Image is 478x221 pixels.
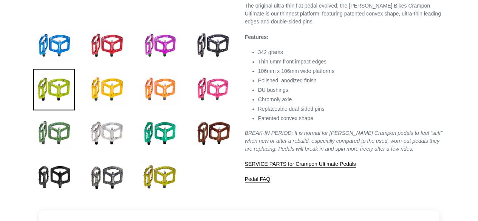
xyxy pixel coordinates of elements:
p: The original ultra-thin flat pedal evolved, the [PERSON_NAME] Bikes Crampon Ultimate is our thinn... [245,2,445,26]
li: Polished, anodized finish [258,77,445,85]
img: Load image into Gallery viewer, Crampon Ultimate Pedals [139,113,181,154]
span: Patented convex shape [258,115,313,121]
img: Load image into Gallery viewer, Crampon Ultimate Pedals [192,25,234,66]
li: Replaceable dual-sided pins [258,105,445,113]
li: Chromoly axle [258,96,445,104]
li: Thin 6mm front impact edges [258,58,445,66]
em: BREAK-IN PERIOD: It is normal for [PERSON_NAME] Crampon pedals to feel “stiff” when new or after ... [245,130,442,152]
li: 342 grams [258,48,445,56]
img: Load image into Gallery viewer, Crampon Ultimate Pedals [139,69,181,110]
img: Load image into Gallery viewer, Crampon Ultimate Pedals [33,25,75,66]
a: Pedal FAQ [245,176,271,183]
img: Load image into Gallery viewer, Crampon Ultimate Pedals [192,69,234,110]
strong: Features: [245,34,269,40]
li: DU bushings [258,86,445,94]
span: SERVICE PARTS for Crampon Ultimate Pedals [245,161,356,167]
img: Load image into Gallery viewer, Crampon Ultimate Pedals [86,25,128,66]
img: Load image into Gallery viewer, Crampon Ultimate Pedals [33,156,75,198]
img: Load image into Gallery viewer, Crampon Ultimate Pedals [33,113,75,154]
img: Load image into Gallery viewer, Crampon Ultimate Pedals [139,25,181,66]
img: Load image into Gallery viewer, Crampon Ultimate Pedals [33,69,75,110]
img: Load image into Gallery viewer, Crampon Ultimate Pedals [86,156,128,198]
img: Load image into Gallery viewer, Crampon Ultimate Pedals [86,113,128,154]
li: 106mm x 106mm wide platforms [258,67,445,75]
img: Load image into Gallery viewer, Crampon Ultimate Pedals [192,113,234,154]
a: SERVICE PARTS for Crampon Ultimate Pedals [245,161,356,168]
img: Load image into Gallery viewer, Crampon Ultimate Pedals [86,69,128,110]
img: Load image into Gallery viewer, Crampon Ultimate Pedals [139,156,181,198]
